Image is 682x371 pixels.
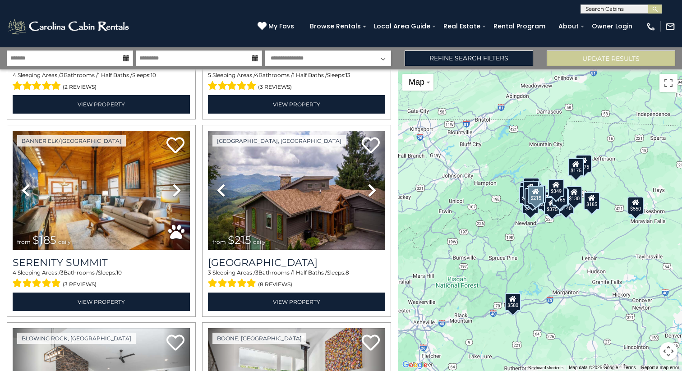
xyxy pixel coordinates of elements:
[566,186,582,204] div: $130
[489,19,550,33] a: Rental Program
[522,196,539,214] div: $225
[208,293,385,311] a: View Property
[166,136,184,156] a: Add to favorites
[528,185,544,203] div: $215
[552,187,568,205] div: $165
[151,72,156,78] span: 10
[665,22,675,32] img: mail-regular-white.png
[166,334,184,353] a: Add to favorites
[268,22,294,31] span: My Favs
[569,365,618,370] span: Map data ©2025 Google
[519,186,535,204] div: $230
[13,293,190,311] a: View Property
[60,269,64,276] span: 3
[7,18,132,36] img: White-1-2.png
[17,333,136,344] a: Blowing Rock, [GEOGRAPHIC_DATA]
[400,359,430,371] a: Open this area in Google Maps (opens a new window)
[32,234,56,247] span: $185
[305,19,365,33] a: Browse Rentals
[58,238,71,245] span: daily
[208,256,385,269] a: [GEOGRAPHIC_DATA]
[13,72,16,78] span: 4
[369,19,435,33] a: Local Area Guide
[659,74,677,92] button: Toggle fullscreen view
[258,22,296,32] a: My Favs
[293,269,327,276] span: 1 Half Baths /
[17,135,126,147] a: Banner Elk/[GEOGRAPHIC_DATA]
[523,180,539,198] div: $160
[208,269,385,290] div: Sleeping Areas / Bathrooms / Sleeps:
[13,131,190,249] img: thumbnail_167191056.jpeg
[584,192,600,210] div: $185
[116,269,122,276] span: 10
[528,365,563,371] button: Keyboard shortcuts
[405,50,533,66] a: Refine Search Filters
[228,234,251,247] span: $215
[13,95,190,114] a: View Property
[208,269,211,276] span: 3
[255,72,258,78] span: 4
[554,19,583,33] a: About
[258,279,292,290] span: (8 reviews)
[548,179,564,197] div: $349
[208,256,385,269] h3: Grandview Haven
[409,78,424,87] span: Map
[646,22,656,32] img: phone-regular-white.png
[505,293,521,311] div: $580
[362,334,380,353] a: Add to favorites
[13,269,16,276] span: 4
[587,19,637,33] a: Owner Login
[212,135,346,147] a: [GEOGRAPHIC_DATA], [GEOGRAPHIC_DATA]
[63,279,97,290] span: (3 reviews)
[13,256,190,269] a: Serenity Summit
[558,196,574,214] div: $140
[212,238,226,245] span: from
[255,269,258,276] span: 3
[208,71,385,93] div: Sleeping Areas / Bathrooms / Sleeps:
[60,72,64,78] span: 3
[576,154,592,172] div: $175
[362,136,380,156] a: Add to favorites
[346,72,350,78] span: 13
[627,196,644,214] div: $550
[13,269,190,290] div: Sleeping Areas / Bathrooms / Sleeps:
[208,72,211,78] span: 5
[547,50,675,66] button: Update Results
[568,158,584,176] div: $175
[293,72,327,78] span: 1 Half Baths /
[623,365,636,370] a: Terms (opens in new tab)
[258,81,292,93] span: (3 reviews)
[98,72,132,78] span: 1 Half Baths /
[208,131,385,249] img: thumbnail_167137399.jpeg
[13,71,190,93] div: Sleeping Areas / Bathrooms / Sleeps:
[253,238,266,245] span: daily
[63,81,97,93] span: (2 reviews)
[402,74,433,91] button: Change map style
[212,333,306,344] a: Boone, [GEOGRAPHIC_DATA]
[659,342,677,360] button: Map camera controls
[544,197,560,215] div: $375
[346,269,349,276] span: 8
[208,95,385,114] a: View Property
[439,19,485,33] a: Real Estate
[553,188,569,206] div: $480
[400,359,430,371] img: Google
[17,238,31,245] span: from
[523,177,539,195] div: $125
[641,365,679,370] a: Report a map error
[525,188,541,206] div: $185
